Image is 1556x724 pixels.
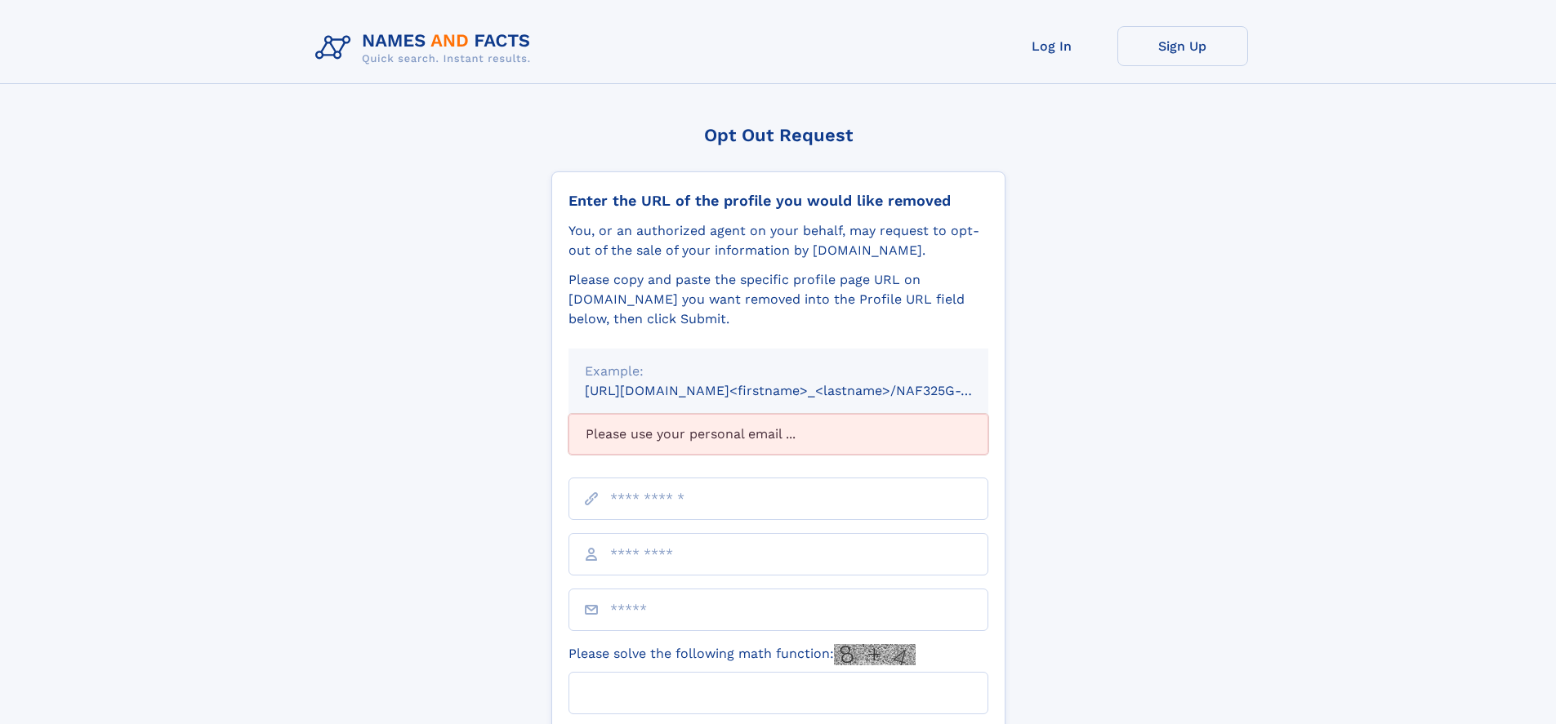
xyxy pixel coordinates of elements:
div: Enter the URL of the profile you would like removed [568,192,988,210]
label: Please solve the following math function: [568,644,916,665]
img: Logo Names and Facts [309,26,544,70]
div: Please use your personal email ... [568,414,988,455]
div: Opt Out Request [551,125,1005,145]
div: You, or an authorized agent on your behalf, may request to opt-out of the sale of your informatio... [568,221,988,260]
small: [URL][DOMAIN_NAME]<firstname>_<lastname>/NAF325G-xxxxxxxx [585,383,1019,398]
div: Example: [585,362,972,381]
a: Log In [987,26,1117,66]
div: Please copy and paste the specific profile page URL on [DOMAIN_NAME] you want removed into the Pr... [568,270,988,329]
a: Sign Up [1117,26,1248,66]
